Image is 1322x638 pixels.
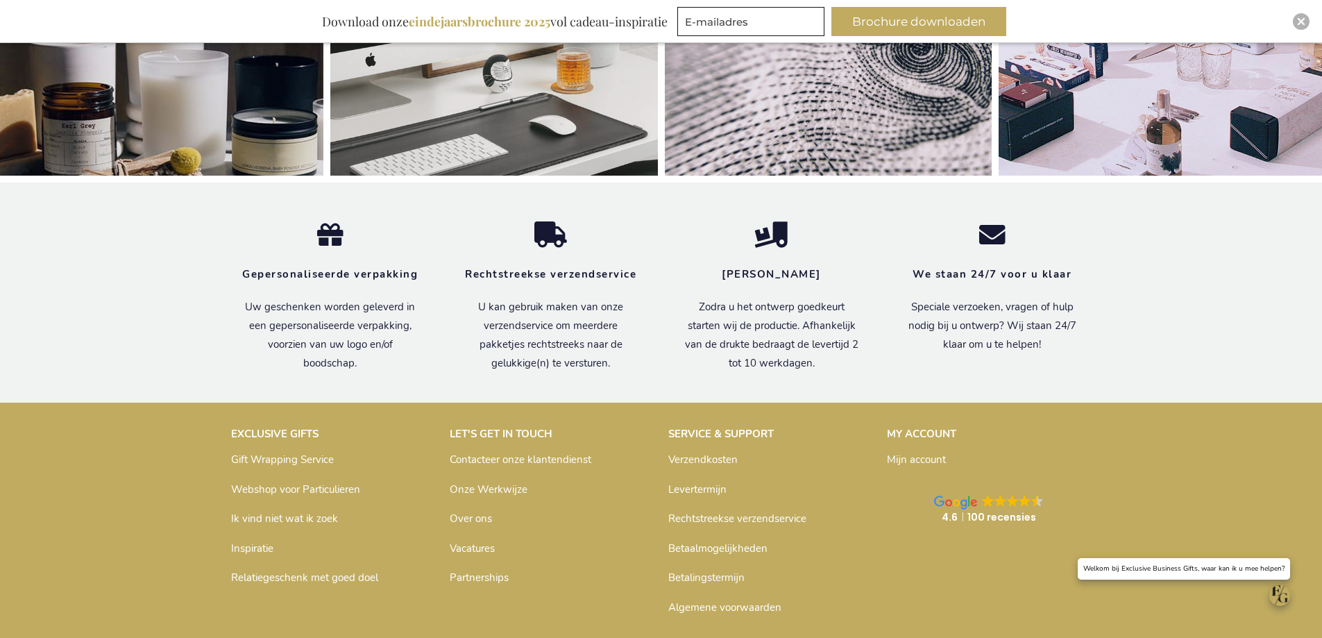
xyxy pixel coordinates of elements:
[231,482,360,496] a: Webshop voor Particulieren
[942,510,1036,524] strong: 4.6 100 recensies
[450,542,495,555] a: Vacatures
[1031,495,1043,507] img: Google
[668,427,774,441] strong: SERVICE & SUPPORT
[831,7,1006,36] button: Brochure downloaden
[722,267,821,281] strong: [PERSON_NAME]
[668,542,768,555] a: Betaalmogelijkheden
[668,601,781,614] a: Algemene voorwaarden
[903,298,1082,354] p: Speciale verzoeken, vragen of hulp nodig bij u ontwerp? Wij staan 24/7 klaar om u te helpen!
[677,7,829,40] form: marketing offers and promotions
[887,453,946,467] a: Mijn account
[913,267,1071,281] strong: We staan 24/7 voor u klaar
[231,427,319,441] strong: EXCLUSIVE GIFTS
[677,7,824,36] input: E-mailadres
[241,298,420,373] p: Uw geschenken worden geleverd in een gepersonaliseerde verpakking, voorzien van uw logo en/of boo...
[231,453,334,467] a: Gift Wrapping Service
[887,427,956,441] strong: MY ACCOUNT
[450,571,509,585] a: Partnerships
[982,495,994,507] img: Google
[450,482,527,496] a: Onze Werkwijze
[668,453,738,467] a: Verzendkosten
[668,571,745,585] a: Betalingstermijn
[887,481,1092,538] a: Google GoogleGoogleGoogleGoogleGoogle 4.6100 recensies
[465,267,636,281] strong: Rechtstreekse verzendservice
[668,482,727,496] a: Levertermijn
[450,512,492,526] a: Over ons
[231,542,273,555] a: Inspiratie
[994,495,1006,507] img: Google
[231,571,378,585] a: Relatiegeschenk met goed doel
[461,298,641,373] p: U kan gebruik maken van onze verzendservice om meerdere pakketjes rechtstreeks naar de gelukkige(...
[668,512,806,526] a: Rechtstreekse verzendservice
[934,496,977,510] img: Google
[1293,13,1310,30] div: Close
[1019,495,1031,507] img: Google
[450,427,552,441] strong: LET'S GET IN TOUCH
[231,512,338,526] a: Ik vind niet wat ik zoek
[1007,495,1019,507] img: Google
[1297,17,1305,26] img: Close
[450,453,591,467] a: Contacteer onze klantendienst
[242,267,418,281] strong: Gepersonaliseerde verpakking
[682,298,861,373] p: Zodra u het ontwerp goedkeurt starten wij de productie. Afhankelijk van de drukte bedraagt de lev...
[409,13,550,30] b: eindejaarsbrochure 2025
[316,7,674,36] div: Download onze vol cadeau-inspiratie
